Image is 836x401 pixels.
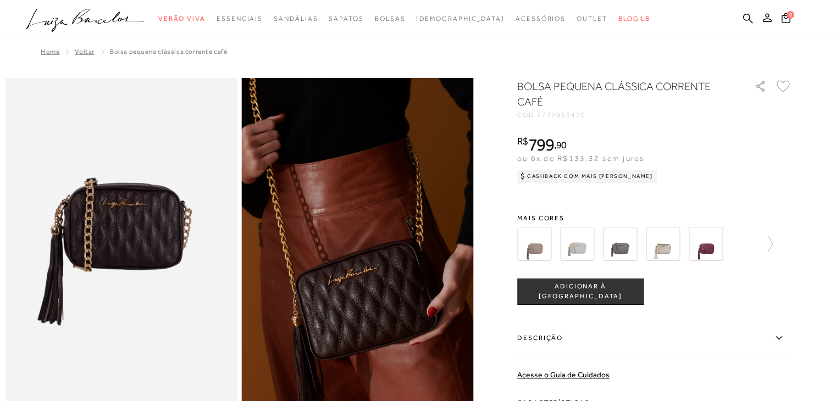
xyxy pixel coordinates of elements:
a: categoryNavScreenReaderText [375,9,406,29]
i: , [554,140,567,150]
span: Verão Viva [158,15,206,23]
a: categoryNavScreenReaderText [516,9,566,29]
span: [DEMOGRAPHIC_DATA] [416,15,505,23]
div: CÓD: [517,112,737,118]
span: Mais cores [517,215,792,221]
img: BOLSA CLÁSSICA EM COURO DOURADO E ALÇA DE CORRENTES PEQUENA [646,227,680,261]
span: 90 [556,139,567,151]
span: Essenciais [217,15,263,23]
a: categoryNavScreenReaderText [577,9,607,29]
span: Acessórios [516,15,566,23]
a: noSubCategoriesText [416,9,505,29]
a: categoryNavScreenReaderText [217,9,263,29]
img: BOLSA CLÁSSICA EM COURO CINZA DUMBO E ALÇA DE CORRENTES PEQUENA [517,227,551,261]
span: Outlet [577,15,607,23]
label: Descrição [517,322,792,354]
img: BOLSA CLÁSSICA EM COURO MARSALA E ALÇA DE CORRENTES PEQUENA [689,227,723,261]
span: Bolsas [375,15,406,23]
span: 0 [787,11,794,19]
a: Acesse o Guia de Cuidados [517,370,610,379]
img: BOLSA CLÁSSICA EM COURO CINZA ESTANHO E ALÇA DE CORRENTES PEQUENA [560,227,594,261]
button: 0 [778,12,794,27]
img: BOLSA CLÁSSICA EM COURO CINZA GRAFITE E ALÇA DE CORRENTES PEQUENA [603,227,637,261]
span: ou 6x de R$133,32 sem juros [517,154,644,163]
i: R$ [517,136,528,146]
button: ADICIONAR À [GEOGRAPHIC_DATA] [517,279,644,305]
a: BLOG LB [618,9,650,29]
span: 7777059470 [537,111,586,119]
a: categoryNavScreenReaderText [329,9,363,29]
span: BLOG LB [618,15,650,23]
span: 799 [528,135,554,154]
span: Sapatos [329,15,363,23]
span: ADICIONAR À [GEOGRAPHIC_DATA] [518,282,643,301]
a: categoryNavScreenReaderText [274,9,318,29]
div: Cashback com Mais [PERSON_NAME] [517,170,657,183]
span: Sandálias [274,15,318,23]
a: categoryNavScreenReaderText [158,9,206,29]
